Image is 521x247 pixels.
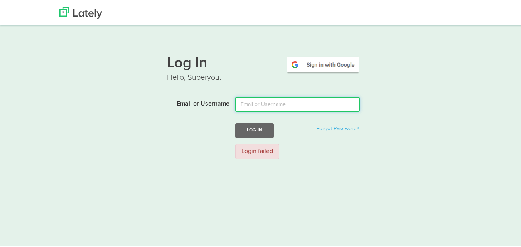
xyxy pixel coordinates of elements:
a: Forgot Password? [316,124,359,130]
p: Hello, Superyou. [167,71,360,82]
h1: Log In [167,54,360,71]
input: Email or Username [235,96,360,110]
img: Lately [59,6,102,17]
label: Email or Username [161,96,229,107]
button: Log In [235,122,274,136]
img: google-signin.png [286,54,360,72]
div: Login failed [235,142,279,158]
